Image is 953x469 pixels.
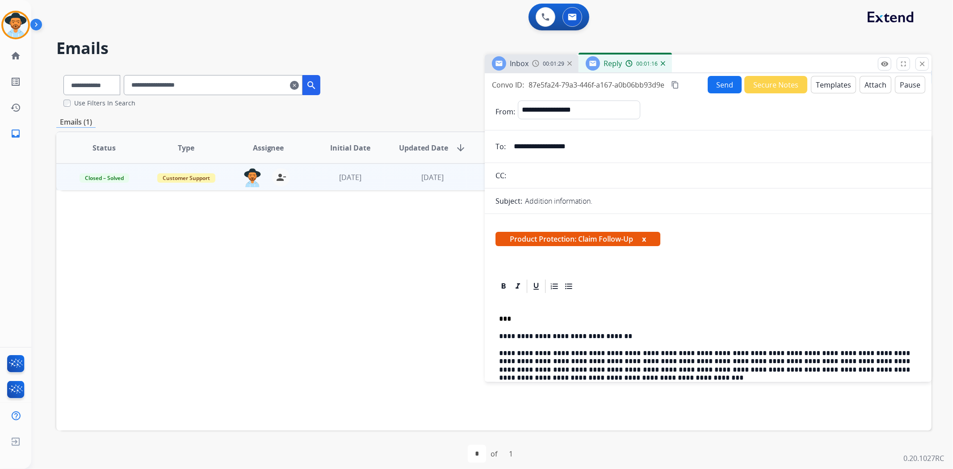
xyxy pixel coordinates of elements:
[10,76,21,87] mat-icon: list_alt
[10,102,21,113] mat-icon: history
[548,280,561,293] div: Ordered List
[671,81,679,89] mat-icon: content_copy
[253,142,284,153] span: Assignee
[511,280,525,293] div: Italic
[543,60,564,67] span: 00:01:29
[56,39,932,57] h2: Emails
[604,59,622,68] span: Reply
[899,60,907,68] mat-icon: fullscreen
[80,173,129,183] span: Closed – Solved
[306,80,317,91] mat-icon: search
[56,117,96,128] p: Emails (1)
[92,142,116,153] span: Status
[491,448,497,459] div: of
[495,141,506,152] p: To:
[157,173,215,183] span: Customer Support
[276,172,286,183] mat-icon: person_remove
[895,76,925,93] button: Pause
[10,128,21,139] mat-icon: inbox
[339,172,361,182] span: [DATE]
[497,280,510,293] div: Bold
[290,80,299,91] mat-icon: clear
[510,59,529,68] span: Inbox
[903,453,944,464] p: 0.20.1027RC
[421,172,444,182] span: [DATE]
[525,196,592,206] p: Addition information.
[495,232,660,246] span: Product Protection: Claim Follow-Up
[502,445,520,463] div: 1
[918,60,926,68] mat-icon: close
[495,196,522,206] p: Subject:
[881,60,889,68] mat-icon: remove_red_eye
[495,106,515,117] p: From:
[399,142,448,153] span: Updated Date
[529,80,664,90] span: 87e5fa24-79a3-446f-a167-a0b06bb93d9e
[495,170,506,181] p: CC:
[243,168,261,187] img: agent-avatar
[562,280,575,293] div: Bullet List
[708,76,742,93] button: Send
[636,60,658,67] span: 00:01:16
[330,142,370,153] span: Initial Date
[811,76,856,93] button: Templates
[860,76,891,93] button: Attach
[492,80,524,90] p: Convo ID:
[744,76,807,93] button: Secure Notes
[10,50,21,61] mat-icon: home
[178,142,194,153] span: Type
[74,99,135,108] label: Use Filters In Search
[642,234,646,244] button: x
[455,142,466,153] mat-icon: arrow_downward
[529,280,543,293] div: Underline
[3,13,28,38] img: avatar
